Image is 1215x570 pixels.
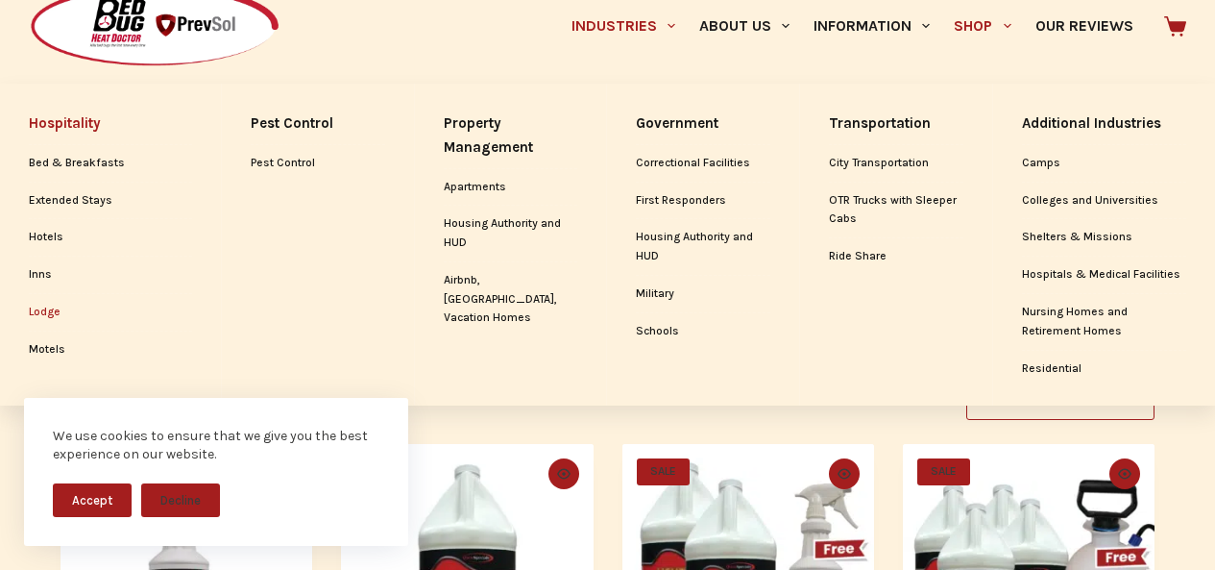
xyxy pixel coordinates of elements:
a: Airbnb, [GEOGRAPHIC_DATA], Vacation Homes [444,262,578,336]
button: Accept [53,483,132,517]
a: Nursing Homes and Retirement Homes [1022,294,1186,350]
a: City Transportation [829,145,963,182]
a: Hospitality [29,103,192,144]
div: We use cookies to ensure that we give you the best experience on our website. [53,427,379,464]
a: Housing Authority and HUD [636,219,770,275]
a: Apartments [444,169,578,206]
a: Government [636,103,770,144]
span: SALE [917,458,970,485]
a: Transportation [829,103,963,144]
a: Housing Authority and HUD [444,206,578,261]
a: OTR Trucks with Sleeper Cabs [829,183,963,238]
a: Motels [29,332,192,368]
a: Hospitals & Medical Facilities [1022,257,1186,293]
a: Lodge [29,294,192,331]
a: Pest Control [251,103,385,144]
a: Pest Control [251,145,385,182]
button: Quick view toggle [1109,458,1140,489]
a: Additional Industries [1022,103,1186,144]
a: First Responders [636,183,770,219]
a: Hotels [29,219,192,256]
a: Ride Share [829,238,963,275]
a: Colleges and Universities [1022,183,1186,219]
a: Extended Stays [29,183,192,219]
a: Property Management [444,103,578,168]
button: Decline [141,483,220,517]
a: Military [636,276,770,312]
a: Correctional Facilities [636,145,770,182]
a: Residential [1022,351,1186,387]
button: Quick view toggle [829,458,860,489]
a: Bed & Breakfasts [29,145,192,182]
span: SALE [637,458,690,485]
a: Shelters & Missions [1022,219,1186,256]
a: Schools [636,313,770,350]
a: Camps [1022,145,1186,182]
button: Quick view toggle [548,458,579,489]
a: Inns [29,257,192,293]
